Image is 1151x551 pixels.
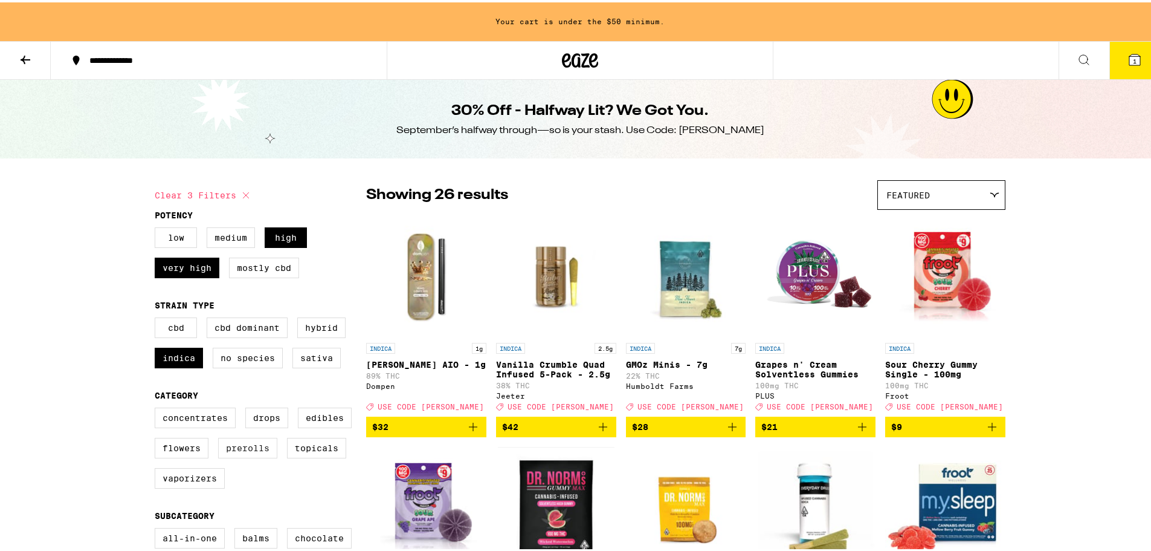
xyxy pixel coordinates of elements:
[496,390,616,397] div: Jeeter
[626,370,746,377] p: 22% THC
[885,379,1005,387] p: 100mg THC
[731,341,746,351] p: 7g
[496,357,616,377] p: Vanilla Crumble Quad Infused 5-Pack - 2.5g
[155,178,253,208] button: Clear 3 filters
[155,345,203,366] label: Indica
[155,315,197,336] label: CBD
[755,390,875,397] div: PLUS
[155,405,236,426] label: Concentrates
[885,414,1005,435] button: Add to bag
[472,341,486,351] p: 1g
[155,388,198,398] legend: Category
[245,405,288,426] label: Drops
[207,225,255,246] label: Medium
[229,255,299,276] label: Mostly CBD
[7,8,87,18] span: Hi. Need any help?
[155,255,219,276] label: Very High
[234,526,277,546] label: Balms
[297,315,346,336] label: Hybrid
[885,214,1005,334] img: Froot - Sour Cherry Gummy Single - 100mg
[366,183,508,203] p: Showing 26 results
[885,390,1005,397] div: Froot
[366,341,395,351] p: INDICA
[626,357,746,367] p: GMOz Minis - 7g
[366,214,486,414] a: Open page for King Louis XIII AIO - 1g from Dompen
[885,357,1005,377] p: Sour Cherry Gummy Single - 100mg
[755,214,875,334] img: PLUS - Grapes n' Cream Solventless Gummies
[755,357,875,377] p: Grapes n' Cream Solventless Gummies
[155,225,197,246] label: Low
[897,400,1003,408] span: USE CODE [PERSON_NAME]
[755,214,875,414] a: Open page for Grapes n' Cream Solventless Gummies from PLUS
[595,341,616,351] p: 2.5g
[626,341,655,351] p: INDICA
[496,341,525,351] p: INDICA
[213,345,283,366] label: No Species
[496,379,616,387] p: 38% THC
[767,400,873,408] span: USE CODE [PERSON_NAME]
[298,405,352,426] label: Edibles
[496,214,616,334] img: Jeeter - Vanilla Crumble Quad Infused 5-Pack - 2.5g
[626,214,746,334] img: Humboldt Farms - GMOz Minis - 7g
[366,370,486,377] p: 89% THC
[218,435,277,456] label: Prerolls
[755,414,875,435] button: Add to bag
[637,400,744,408] span: USE CODE [PERSON_NAME]
[626,214,746,414] a: Open page for GMOz Minis - 7g from Humboldt Farms
[366,214,486,334] img: Dompen - King Louis XIII AIO - 1g
[378,400,484,408] span: USE CODE [PERSON_NAME]
[366,357,486,367] p: [PERSON_NAME] AIO - 1g
[396,122,764,135] div: September’s halfway through—so is your stash. Use Code: [PERSON_NAME]
[155,298,214,308] legend: Strain Type
[451,99,709,119] h1: 30% Off - Halfway Lit? We Got You.
[292,345,341,366] label: Sativa
[155,466,225,486] label: Vaporizers
[885,341,914,351] p: INDICA
[372,420,389,429] span: $32
[496,214,616,414] a: Open page for Vanilla Crumble Quad Infused 5-Pack - 2.5g from Jeeter
[366,380,486,388] div: Dompen
[496,414,616,435] button: Add to bag
[155,435,208,456] label: Flowers
[287,526,352,546] label: Chocolate
[508,400,614,408] span: USE CODE [PERSON_NAME]
[207,315,288,336] label: CBD Dominant
[155,509,214,518] legend: Subcategory
[265,225,307,246] label: High
[287,435,346,456] label: Topicals
[366,414,486,435] button: Add to bag
[632,420,648,429] span: $28
[626,380,746,388] div: Humboldt Farms
[1133,55,1136,62] span: 1
[886,188,930,198] span: Featured
[626,414,746,435] button: Add to bag
[755,379,875,387] p: 100mg THC
[761,420,778,429] span: $21
[891,420,902,429] span: $9
[755,341,784,351] p: INDICA
[885,214,1005,414] a: Open page for Sour Cherry Gummy Single - 100mg from Froot
[502,420,518,429] span: $42
[155,208,193,218] legend: Potency
[155,526,225,546] label: All-In-One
